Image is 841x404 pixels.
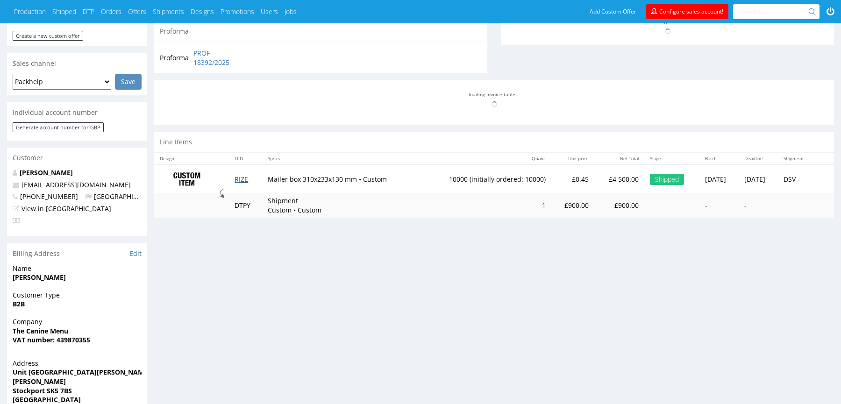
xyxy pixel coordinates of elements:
a: Jobs [285,7,297,16]
td: Proforma [160,48,191,68]
th: Quant. [420,153,552,164]
th: Unit price [551,153,594,164]
td: Mailer box 310x233x130 mm • Custom [262,164,420,194]
div: Sales channel [7,53,147,74]
span: Company [13,317,142,326]
th: Design [154,153,229,164]
a: PROF 18392/2025 [193,49,247,67]
img: ico-item-custom-a8f9c3db6a5631ce2f509e228e8b95abde266dc4376634de7b166047de09ff05.png [164,168,210,191]
td: [DATE] [699,164,739,194]
span: Name [13,264,142,273]
strong: [PERSON_NAME] [13,273,66,282]
th: Batch [699,153,739,164]
td: - [739,193,778,217]
div: Proforma [154,21,487,42]
div: Individual account number [7,102,147,123]
th: Stage [644,153,699,164]
td: £900.00 [551,193,594,217]
span: [GEOGRAPHIC_DATA] [85,192,159,201]
span: Address [13,359,142,368]
strong: [GEOGRAPHIC_DATA] [13,395,81,404]
strong: B2B [13,299,25,308]
input: Save [115,74,142,90]
a: Users [261,7,278,16]
p: Shipment Custom • Custom [268,196,338,214]
th: Specs [262,153,420,164]
strong: VAT number: 439870355 [13,335,90,344]
input: Search for... [739,4,810,19]
button: Generate account number for GBP [13,122,104,132]
p: £4,500.00 [600,175,639,184]
a: Offers [128,7,146,16]
td: 10000 (initially ordered: 10000) [420,164,552,194]
span: Configure sales account! [659,7,723,15]
p: £900.00 [600,201,639,210]
a: Promotions [221,7,254,16]
a: Configure sales account! [646,4,728,19]
a: Shipped [52,7,76,16]
strong: The Canine Menu [13,326,68,335]
a: RIZE [235,175,248,184]
th: Deadline [739,153,778,164]
a: Edit [129,249,142,258]
td: DTPY [229,193,262,217]
a: Production [14,7,46,16]
a: [EMAIL_ADDRESS][DOMAIN_NAME] [21,180,131,189]
th: Net Total [594,153,644,164]
span: [PHONE_NUMBER] [13,192,78,201]
a: DTP [83,7,94,16]
td: DSV [778,164,816,194]
a: Create a new custom offer [13,31,83,41]
a: Add Custom Offer [584,4,641,19]
a: Designs [191,7,214,16]
div: Customer [7,148,147,168]
a: View in [GEOGRAPHIC_DATA] [21,204,111,213]
td: £0.45 [551,164,594,194]
div: Line Items [154,132,834,152]
strong: Unit [GEOGRAPHIC_DATA][PERSON_NAME] [13,368,150,376]
td: [DATE] [739,164,778,194]
span: Customer Type [13,291,142,300]
div: Billing Address [7,243,147,264]
strong: Stockport SK5 7BS [13,386,72,395]
a: Shipments [153,7,184,16]
td: - [699,193,739,217]
a: Orders [101,7,121,16]
th: Shipment [778,153,816,164]
th: LIID [229,153,262,164]
td: 1 [420,193,552,217]
a: [PERSON_NAME] [20,168,73,177]
div: Shipped [650,174,684,185]
strong: [PERSON_NAME] [13,377,66,386]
